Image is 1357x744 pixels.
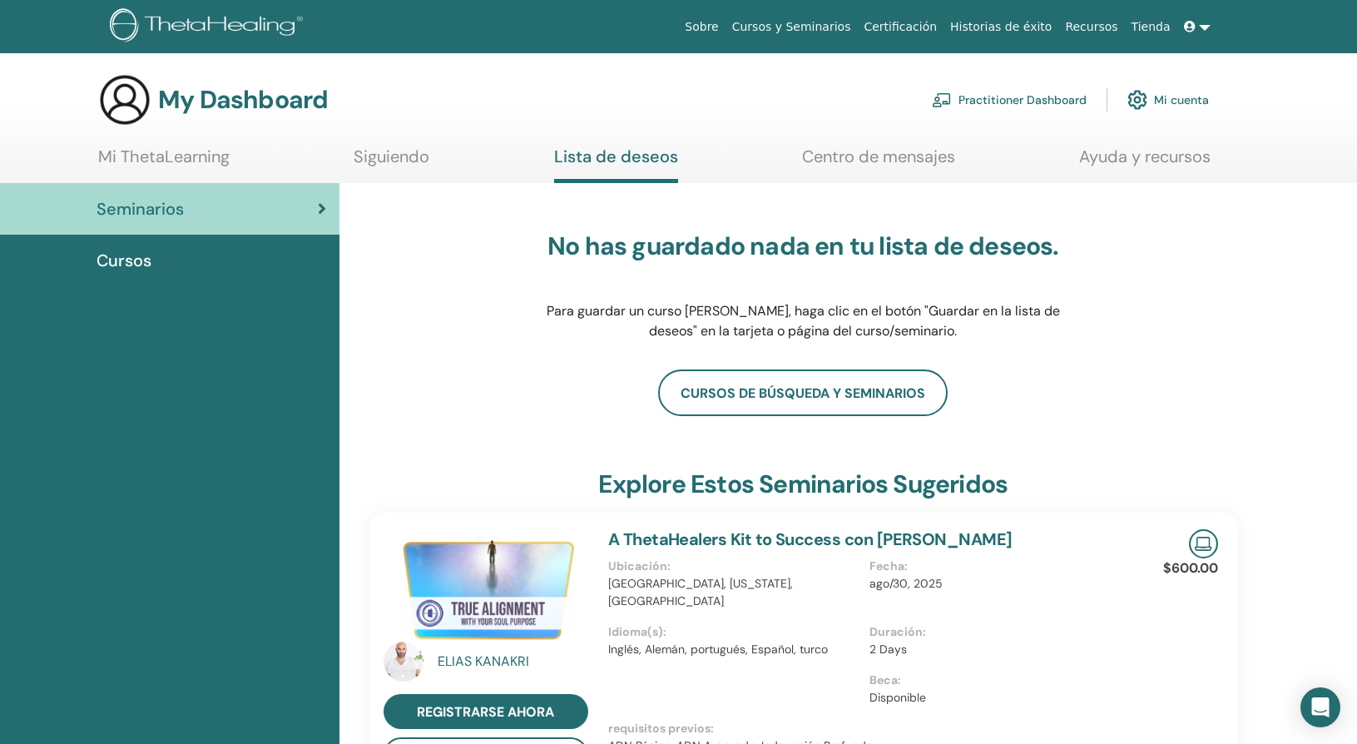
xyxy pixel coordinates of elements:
p: ago/30, 2025 [869,575,1122,593]
div: Open Intercom Messenger [1300,687,1340,727]
a: Practitioner Dashboard [932,82,1087,118]
p: Ubicación : [608,558,860,575]
p: $600.00 [1163,558,1218,578]
h3: No has guardado nada en tu lista de deseos. [541,231,1065,261]
p: Duración : [869,623,1122,641]
a: Centro de mensajes [802,146,955,179]
span: registrarse ahora [417,703,554,721]
p: Fecha : [869,558,1122,575]
img: chalkboard-teacher.svg [932,92,952,107]
a: Cursos de búsqueda y seminarios [658,370,948,416]
p: Para guardar un curso [PERSON_NAME], haga clic en el botón "Guardar en la lista de deseos" en la ... [541,301,1065,341]
a: Certificación [857,12,943,42]
p: Idioma(s) : [608,623,860,641]
img: cog.svg [1127,86,1147,114]
img: logo.png [110,8,309,46]
p: 2 Days [869,641,1122,658]
img: default.jpg [384,642,423,682]
img: generic-user-icon.jpg [98,73,151,126]
img: A ThetaHealers Kit to Success [384,529,588,647]
a: Recursos [1058,12,1124,42]
p: requisitos previos : [608,720,1132,737]
a: Sobre [678,12,725,42]
a: Ayuda y recursos [1079,146,1211,179]
a: Mi ThetaLearning [98,146,230,179]
img: Live Online Seminar [1189,529,1218,558]
p: Disponible [869,689,1122,707]
h3: Explore estos seminarios sugeridos [598,469,1008,499]
a: Siguiendo [354,146,429,179]
a: ELIAS KANAKRI [438,652,592,672]
a: registrarse ahora [384,694,588,729]
a: Tienda [1125,12,1177,42]
h3: My Dashboard [158,85,328,115]
span: Cursos [97,248,151,273]
a: Cursos y Seminarios [726,12,858,42]
p: [GEOGRAPHIC_DATA], [US_STATE], [GEOGRAPHIC_DATA] [608,575,860,610]
span: Seminarios [97,196,184,221]
p: Beca : [869,672,1122,689]
a: Historias de éxito [943,12,1058,42]
a: Mi cuenta [1127,82,1209,118]
a: Lista de deseos [554,146,678,183]
a: A ThetaHealers Kit to Success con [PERSON_NAME] [608,528,1013,550]
p: Inglés, Alemán, portugués, Español, turco [608,641,860,658]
